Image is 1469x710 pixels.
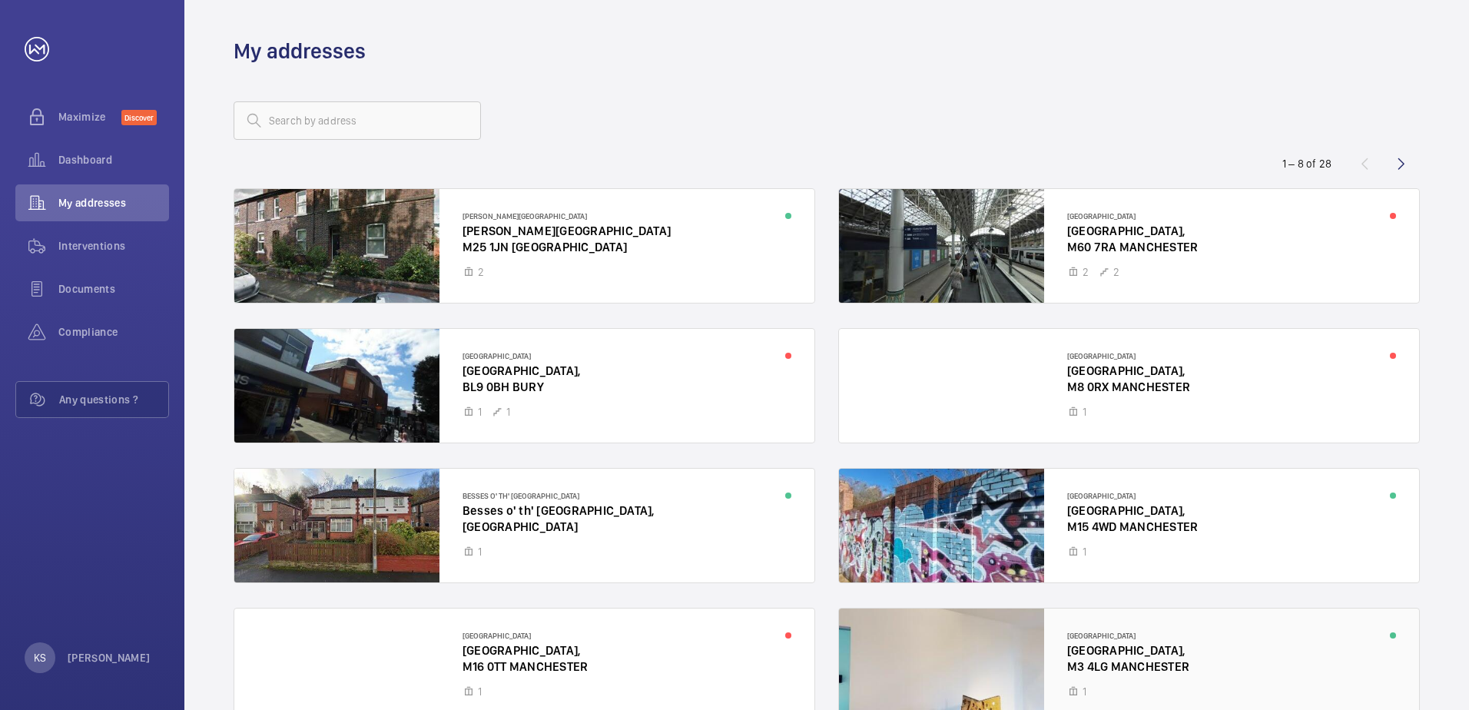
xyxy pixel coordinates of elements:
input: Search by address [234,101,481,140]
span: Discover [121,110,157,125]
span: Any questions ? [59,392,168,407]
span: Interventions [58,238,169,254]
span: Dashboard [58,152,169,168]
span: My addresses [58,195,169,211]
span: Documents [58,281,169,297]
h1: My addresses [234,37,366,65]
p: KS [34,650,46,665]
div: 1 – 8 of 28 [1282,156,1331,171]
span: Compliance [58,324,169,340]
span: Maximize [58,109,121,124]
p: [PERSON_NAME] [68,650,151,665]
